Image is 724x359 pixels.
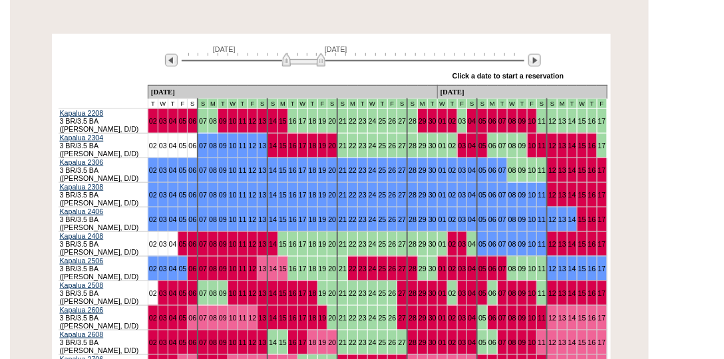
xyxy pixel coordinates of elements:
[239,215,247,223] a: 11
[449,117,456,125] a: 02
[209,215,217,223] a: 08
[179,166,187,174] a: 05
[159,289,167,297] a: 03
[339,191,347,199] a: 21
[398,289,406,297] a: 27
[409,191,417,199] a: 28
[299,166,307,174] a: 17
[449,166,456,174] a: 02
[468,215,476,223] a: 04
[258,314,266,322] a: 13
[568,265,576,273] a: 14
[188,191,196,199] a: 06
[289,215,297,223] a: 16
[60,232,104,240] a: Kapalua 2408
[568,191,576,199] a: 14
[279,314,287,322] a: 15
[179,289,187,297] a: 05
[568,166,576,174] a: 14
[588,215,596,223] a: 16
[468,265,476,273] a: 04
[488,191,496,199] a: 06
[578,191,586,199] a: 15
[528,142,536,150] a: 10
[209,166,217,174] a: 08
[219,265,227,273] a: 09
[328,215,336,223] a: 20
[149,191,157,199] a: 02
[429,191,437,199] a: 30
[478,166,486,174] a: 05
[328,166,336,174] a: 20
[60,158,104,166] a: Kapalua 2306
[328,191,336,199] a: 20
[558,142,566,150] a: 13
[588,191,596,199] a: 16
[558,240,566,248] a: 13
[488,240,496,248] a: 06
[169,289,177,297] a: 04
[369,215,377,223] a: 24
[249,289,257,297] a: 12
[349,191,357,199] a: 22
[299,142,307,150] a: 17
[249,142,257,150] a: 12
[149,117,157,125] a: 02
[219,117,227,125] a: 09
[578,215,586,223] a: 15
[588,289,596,297] a: 16
[159,117,167,125] a: 03
[528,191,536,199] a: 10
[179,191,187,199] a: 05
[60,109,104,117] a: Kapalua 2208
[199,166,207,174] a: 07
[159,265,167,273] a: 03
[478,215,486,223] a: 05
[179,117,187,125] a: 05
[458,289,466,297] a: 03
[468,166,476,174] a: 04
[389,265,397,273] a: 26
[398,166,406,174] a: 27
[258,240,266,248] a: 13
[398,191,406,199] a: 27
[209,265,217,273] a: 08
[339,166,347,174] a: 21
[449,240,456,248] a: 02
[199,314,207,322] a: 07
[159,314,167,322] a: 03
[229,166,237,174] a: 10
[359,191,367,199] a: 23
[598,265,606,273] a: 17
[165,54,178,66] img: Previous
[488,117,496,125] a: 06
[518,191,526,199] a: 09
[219,215,227,223] a: 09
[478,142,486,150] a: 05
[60,306,104,314] a: Kapalua 2606
[289,142,297,150] a: 16
[449,265,456,273] a: 02
[229,117,237,125] a: 10
[419,117,427,125] a: 29
[179,265,187,273] a: 05
[458,265,466,273] a: 03
[239,117,247,125] a: 11
[299,191,307,199] a: 17
[239,289,247,297] a: 11
[269,215,277,223] a: 14
[169,117,177,125] a: 04
[389,215,397,223] a: 26
[498,215,506,223] a: 07
[558,289,566,297] a: 13
[239,191,247,199] a: 11
[229,265,237,273] a: 10
[578,289,586,297] a: 15
[258,289,266,297] a: 13
[188,314,196,322] a: 06
[439,265,447,273] a: 01
[309,289,317,297] a: 18
[588,166,596,174] a: 16
[279,215,287,223] a: 15
[309,166,317,174] a: 18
